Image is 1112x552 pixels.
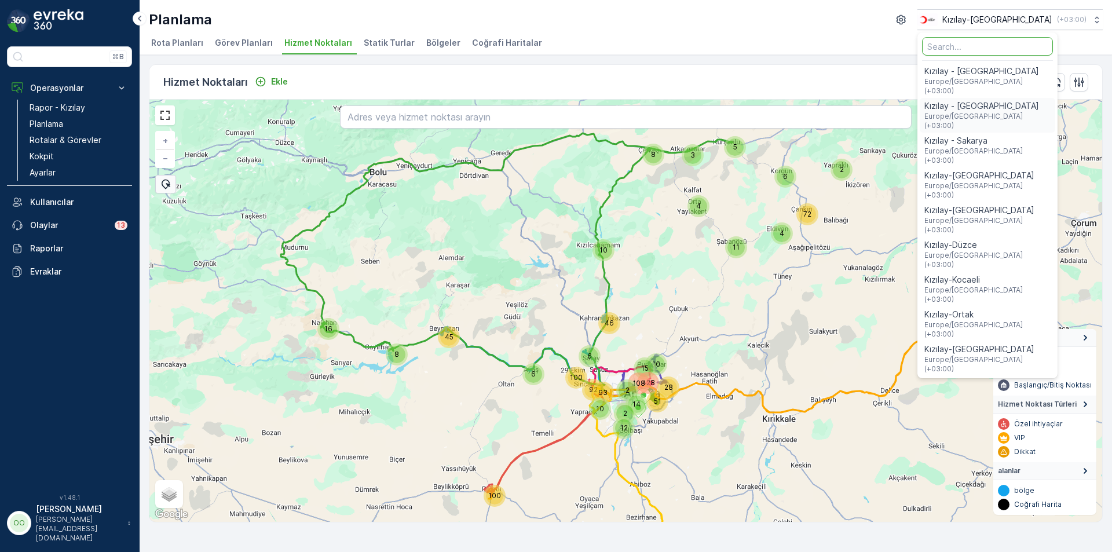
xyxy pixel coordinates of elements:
div: 46 [601,315,608,321]
div: 10 [591,400,609,418]
div: 2 [616,405,623,412]
div: 2 [833,161,850,178]
div: 10 [591,400,598,407]
a: Olaylar13 [7,214,132,237]
span: Statik Turlar [364,37,415,49]
img: k%C4%B1z%C4%B1lay.png [917,13,938,26]
div: 100 [568,369,585,386]
div: 100 [486,487,493,494]
p: Hizmet Noktaları [163,74,248,90]
p: 13 [117,221,125,230]
div: 10 [648,356,654,363]
span: Europe/[GEOGRAPHIC_DATA] (+03:00) [924,251,1051,269]
button: Ekle [250,75,292,89]
a: Raporlar [7,237,132,260]
div: 8 [388,346,395,353]
div: 10 [595,242,612,259]
p: [PERSON_NAME] [36,503,122,515]
div: 428 [639,374,646,381]
div: 5 [726,138,733,145]
span: Kızılay - [GEOGRAPHIC_DATA] [924,100,1051,112]
div: 11 [727,239,734,246]
p: VIP [1014,433,1025,443]
div: 2 [616,405,634,422]
div: 15 [636,360,653,377]
div: 51 [649,393,666,410]
div: 12 [615,419,622,426]
a: Rapor - Kızılay [25,100,132,116]
div: 45 [440,328,447,335]
a: Layers [156,481,182,507]
div: 8 [388,346,405,363]
input: Search... [922,37,1053,56]
a: Kokpit [25,148,132,164]
span: Kızılay - Sakarya [924,135,1051,147]
button: OO[PERSON_NAME][PERSON_NAME][EMAIL_ADDRESS][DOMAIN_NAME] [7,503,132,543]
a: Rotalar & Görevler [25,132,132,148]
div: 2 [619,382,636,399]
div: 3 [684,147,691,153]
div: 16 [320,320,327,327]
a: Yakınlaştır [156,132,174,149]
img: Google [152,507,191,522]
span: Europe/[GEOGRAPHIC_DATA] (+03:00) [924,77,1051,96]
span: v 1.48.1 [7,494,132,501]
div: 92 [584,381,602,399]
p: Özel ihtiyaçlar [1014,419,1063,429]
div: 14 [628,396,645,413]
span: Coğrafi Haritalar [472,37,542,49]
p: Kızılay-[GEOGRAPHIC_DATA] [942,14,1052,25]
div: 10 [648,356,665,373]
p: Rapor - Kızılay [30,102,85,114]
span: Görev Planları [215,37,273,49]
div: 100 [486,487,503,505]
span: Kızılay-[GEOGRAPHIC_DATA] [924,170,1051,181]
div: 8 [645,146,662,163]
p: Başlangıç/Bitiş Noktası [1014,381,1092,390]
div: 108 [630,375,637,382]
a: Planlama [25,116,132,132]
span: Kızılay-Düzce [924,239,1051,251]
div: 2 [619,382,625,389]
span: Europe/[GEOGRAPHIC_DATA] (+03:00) [924,320,1051,339]
p: Operasyonlar [30,82,109,94]
div: 51 [649,393,656,400]
img: logo_dark-DEwI_e13.png [34,9,83,32]
div: 108 [630,375,648,392]
div: 72 [799,206,806,213]
div: 4 [773,225,791,242]
span: + [163,136,168,145]
span: Hizmet Noktası Türleri [998,400,1077,409]
p: Ekle [271,76,288,87]
a: Evraklar [7,260,132,283]
span: Europe/[GEOGRAPHIC_DATA] (+03:00) [924,286,1051,304]
div: 5 [726,138,744,156]
p: Kullanıcılar [30,196,127,208]
div: 8 [645,146,652,153]
ul: Menu [917,32,1058,378]
div: 11 [727,239,745,256]
div: 28 [660,379,667,386]
a: Kullanıcılar [7,191,132,214]
span: Europe/[GEOGRAPHIC_DATA] (+03:00) [924,216,1051,235]
span: Europe/[GEOGRAPHIC_DATA] (+03:00) [924,112,1051,130]
summary: alanlar [993,462,1096,480]
div: 6 [525,365,542,383]
span: Rota Planları [151,37,203,49]
span: Hizmet Noktaları [284,37,352,49]
div: 45 [440,328,458,346]
span: Europe/[GEOGRAPHIC_DATA] (+03:00) [924,147,1051,165]
button: Operasyonlar [7,76,132,100]
div: 4 [690,198,697,204]
span: Europe/[GEOGRAPHIC_DATA] (+03:00) [924,355,1051,374]
span: Bölgeler [426,37,460,49]
p: [PERSON_NAME][EMAIL_ADDRESS][DOMAIN_NAME] [36,515,122,543]
div: 2 [833,161,840,168]
p: Ayarlar [30,167,56,178]
div: 3 [684,147,701,164]
span: Kızılay-Kocaeli [924,274,1051,286]
div: 12 [615,419,632,437]
span: Kızılay-[GEOGRAPHIC_DATA] [924,343,1051,355]
div: 46 [601,315,618,332]
div: 92 [584,381,591,388]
